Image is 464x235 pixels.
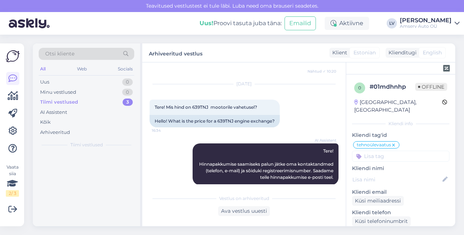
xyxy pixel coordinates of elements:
[352,120,449,127] div: Kliendi info
[386,49,417,57] div: Klienditugi
[199,148,335,180] span: Tere! Hinnapakkumise saamiseks palun jätke oma kontaktandmed (telefon, e-mail) ja sõiduki registr...
[40,129,70,136] div: Arhiveeritud
[329,49,347,57] div: Klient
[352,151,449,162] input: Lisa tag
[76,64,88,74] div: Web
[40,99,78,106] div: Tiimi vestlused
[40,109,67,116] div: AI Assistent
[40,119,51,126] div: Kõik
[352,176,441,184] input: Lisa nimi
[415,83,447,91] span: Offline
[6,49,20,63] img: Askly Logo
[6,164,19,197] div: Vaata siia
[285,16,316,30] button: Emailid
[352,209,449,216] p: Kliendi telefon
[219,195,269,202] span: Vestlus on arhiveeritud
[149,48,202,58] label: Arhiveeritud vestlus
[122,78,133,86] div: 0
[6,190,19,197] div: 2 / 3
[325,17,369,30] div: Aktiivne
[122,89,133,96] div: 0
[400,18,452,23] div: [PERSON_NAME]
[308,69,336,74] span: Nähtud ✓ 10:20
[353,49,376,57] span: Estonian
[152,128,179,133] span: 16:34
[370,82,415,91] div: # 01mdhnhp
[400,23,452,29] div: Amserv Auto OÜ
[354,99,442,114] div: [GEOGRAPHIC_DATA], [GEOGRAPHIC_DATA]
[218,206,270,216] div: Ava vestlus uuesti
[150,81,339,87] div: [DATE]
[200,20,213,27] b: Uus!
[45,50,74,58] span: Otsi kliente
[443,65,450,72] img: zendesk
[40,89,76,96] div: Minu vestlused
[358,85,361,90] span: 0
[150,115,280,127] div: Hello! What is the price for a 639TNJ engine exchange?
[200,19,282,28] div: Proovi tasuta juba täna:
[40,78,49,86] div: Uus
[116,64,134,74] div: Socials
[357,143,391,147] span: tehnoülevaatus
[387,18,397,28] div: LV
[423,49,442,57] span: English
[155,104,257,110] span: Tere! Mis hind on 639TNJ mootorile vahetusel?
[123,99,133,106] div: 3
[352,131,449,139] p: Kliendi tag'id
[352,216,411,226] div: Küsi telefoninumbrit
[309,138,336,143] span: AI Assistent
[352,188,449,196] p: Kliendi email
[70,142,103,148] span: Tiimi vestlused
[352,165,449,172] p: Kliendi nimi
[39,64,47,74] div: All
[400,18,460,29] a: [PERSON_NAME]Amserv Auto OÜ
[352,196,404,206] div: Küsi meiliaadressi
